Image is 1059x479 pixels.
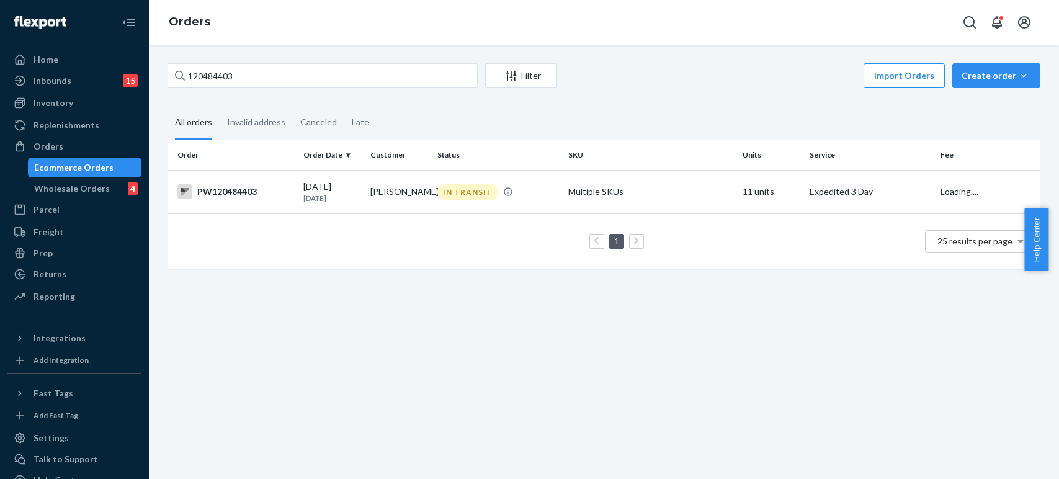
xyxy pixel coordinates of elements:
[303,181,360,204] div: [DATE]
[7,449,141,469] button: Talk to Support
[7,353,141,368] a: Add Integration
[300,106,337,138] div: Canceled
[980,442,1047,473] iframe: Opens a widget where you can chat to one of our agents
[175,106,212,140] div: All orders
[34,247,53,259] div: Prep
[34,453,98,465] div: Talk to Support
[370,150,427,160] div: Customer
[34,182,110,195] div: Wholesale Orders
[34,387,73,400] div: Fast Tags
[612,236,622,246] a: Page 1 is your current page
[936,140,1040,170] th: Fee
[352,106,369,138] div: Late
[7,428,141,448] a: Settings
[7,328,141,348] button: Integrations
[7,264,141,284] a: Returns
[34,432,69,444] div: Settings
[34,355,89,365] div: Add Integration
[864,63,945,88] button: Import Orders
[28,179,142,199] a: Wholesale Orders4
[28,158,142,177] a: Ecommerce Orders
[298,140,365,170] th: Order Date
[486,69,556,82] div: Filter
[365,170,432,213] td: [PERSON_NAME]
[957,10,982,35] button: Open Search Box
[936,170,1040,213] td: Loading....
[169,15,210,29] a: Orders
[7,93,141,113] a: Inventory
[805,140,936,170] th: Service
[168,63,478,88] input: Search orders
[34,332,86,344] div: Integrations
[1024,208,1048,271] button: Help Center
[34,268,66,280] div: Returns
[34,140,63,153] div: Orders
[34,410,78,421] div: Add Fast Tag
[437,184,498,200] div: IN TRANSIT
[117,10,141,35] button: Close Navigation
[985,10,1009,35] button: Open notifications
[34,74,71,87] div: Inbounds
[159,4,220,40] ol: breadcrumbs
[738,170,805,213] td: 11 units
[810,186,931,198] p: Expedited 3 Day
[34,226,64,238] div: Freight
[432,140,563,170] th: Status
[962,69,1031,82] div: Create order
[937,236,1012,246] span: 25 results per page
[34,161,114,174] div: Ecommerce Orders
[34,97,73,109] div: Inventory
[34,53,58,66] div: Home
[34,204,60,216] div: Parcel
[7,243,141,263] a: Prep
[168,140,298,170] th: Order
[227,106,285,138] div: Invalid address
[303,193,360,204] p: [DATE]
[485,63,557,88] button: Filter
[1012,10,1037,35] button: Open account menu
[952,63,1040,88] button: Create order
[7,115,141,135] a: Replenishments
[7,222,141,242] a: Freight
[563,140,738,170] th: SKU
[7,383,141,403] button: Fast Tags
[34,119,99,132] div: Replenishments
[14,16,66,29] img: Flexport logo
[34,290,75,303] div: Reporting
[7,408,141,423] a: Add Fast Tag
[7,71,141,91] a: Inbounds15
[123,74,138,87] div: 15
[563,170,738,213] td: Multiple SKUs
[7,137,141,156] a: Orders
[738,140,805,170] th: Units
[7,287,141,307] a: Reporting
[128,182,138,195] div: 4
[7,50,141,69] a: Home
[177,184,293,199] div: PW120484403
[7,200,141,220] a: Parcel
